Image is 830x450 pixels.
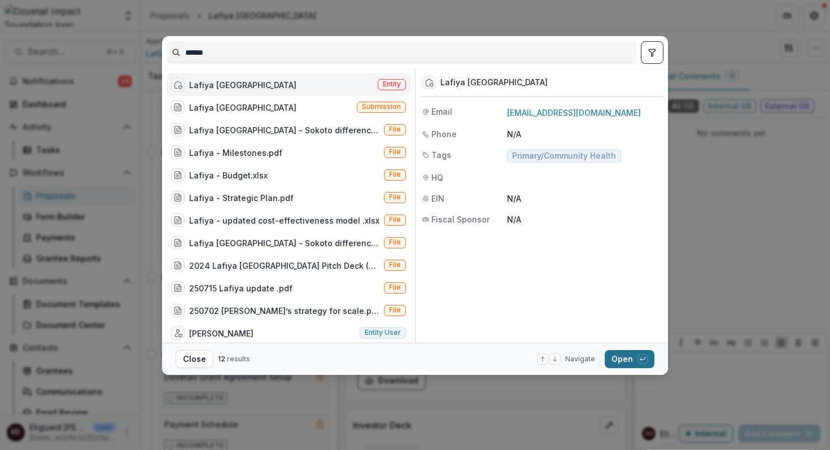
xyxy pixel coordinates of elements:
[641,41,663,64] button: toggle filters
[176,350,213,368] button: Close
[189,169,268,181] div: Lafiya - Budget.xlsx
[389,283,401,291] span: File
[605,350,654,368] button: Open
[431,172,443,184] span: HQ
[189,282,292,294] div: 250715 Lafiya update .pdf
[218,355,225,363] span: 12
[389,148,401,156] span: File
[389,238,401,246] span: File
[565,354,595,364] span: Navigate
[189,124,379,136] div: Lafiya [GEOGRAPHIC_DATA] - Sokoto difference in difference study (2).pdf
[431,128,457,140] span: Phone
[512,151,616,161] span: Primary/Community Health
[365,329,401,337] span: Entity user
[440,78,548,88] div: Lafiya [GEOGRAPHIC_DATA]
[362,103,401,111] span: Submission
[431,106,452,117] span: Email
[189,327,254,339] div: [PERSON_NAME]
[389,193,401,201] span: File
[507,213,661,225] p: N/A
[383,80,401,88] span: Entity
[431,149,451,161] span: Tags
[389,125,401,133] span: File
[507,128,661,140] p: N/A
[389,216,401,224] span: File
[189,260,379,272] div: 2024 Lafiya [GEOGRAPHIC_DATA] Pitch Deck (2).pdf
[189,192,294,204] div: Lafiya - Strategic Plan.pdf
[189,215,379,226] div: Lafiya - updated cost-effectiveness model .xlsx
[389,306,401,314] span: File
[189,305,379,317] div: 250702 [PERSON_NAME]’s strategy for scale.pdf
[227,355,250,363] span: results
[189,79,296,91] div: Lafiya [GEOGRAPHIC_DATA]
[507,108,641,117] a: [EMAIL_ADDRESS][DOMAIN_NAME]
[389,261,401,269] span: File
[507,193,661,204] p: N/A
[389,171,401,178] span: File
[189,102,296,113] div: Lafiya [GEOGRAPHIC_DATA]
[431,213,490,225] span: Fiscal Sponsor
[189,237,379,249] div: Lafiya [GEOGRAPHIC_DATA] - Sokoto difference in difference study.docx
[189,147,282,159] div: Lafiya - Milestones.pdf
[431,193,444,204] span: EIN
